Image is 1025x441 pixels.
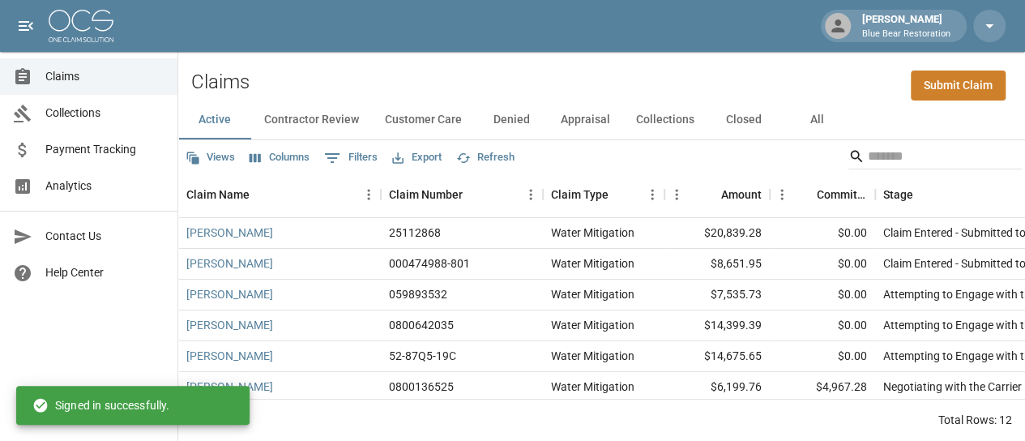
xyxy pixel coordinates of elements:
div: Search [848,143,1022,173]
button: Closed [707,101,780,139]
div: 0800642035 [389,317,454,333]
div: $14,675.65 [664,341,770,372]
button: Active [178,101,251,139]
div: [PERSON_NAME] [856,11,957,41]
button: Sort [698,183,721,206]
span: Help Center [45,264,164,281]
div: Water Mitigation [551,255,634,272]
button: Sort [913,183,936,206]
button: Sort [794,183,817,206]
div: $0.00 [770,249,875,280]
a: [PERSON_NAME] [186,286,273,302]
a: [PERSON_NAME] [186,348,273,364]
div: $20,839.28 [664,218,770,249]
button: Export [388,145,446,170]
div: dynamic tabs [178,101,1025,139]
button: Refresh [452,145,519,170]
div: Water Mitigation [551,348,634,364]
div: 000474988-801 [389,255,470,272]
div: Claim Type [551,172,609,217]
a: [PERSON_NAME] [186,379,273,395]
button: All [780,101,853,139]
a: Submit Claim [911,71,1006,101]
div: $0.00 [770,280,875,310]
div: Water Mitigation [551,317,634,333]
div: Amount [664,172,770,217]
button: Show filters [320,145,382,171]
img: ocs-logo-white-transparent.png [49,10,113,42]
p: Blue Bear Restoration [862,28,950,41]
button: open drawer [10,10,42,42]
div: Negotiating with the Carrier [883,379,1022,395]
button: Menu [664,182,689,207]
div: Amount [721,172,762,217]
div: Claim Type [543,172,664,217]
button: Appraisal [548,101,623,139]
button: Menu [770,182,794,207]
div: Committed Amount [817,172,867,217]
button: Menu [357,182,381,207]
button: Menu [519,182,543,207]
div: 25112868 [389,225,441,241]
button: Sort [609,183,631,206]
div: Claim Number [381,172,543,217]
div: 52-87Q5-19C [389,348,456,364]
div: $7,535.73 [664,280,770,310]
div: $4,967.28 [770,372,875,403]
div: $0.00 [770,341,875,372]
div: Total Rows: 12 [938,412,1012,428]
div: Water Mitigation [551,379,634,395]
button: Select columns [246,145,314,170]
div: $0.00 [770,218,875,249]
button: Sort [463,183,485,206]
button: Denied [475,101,548,139]
span: Collections [45,105,164,122]
div: Claim Name [186,172,250,217]
div: Water Mitigation [551,286,634,302]
div: 0800136525 [389,379,454,395]
button: Collections [623,101,707,139]
div: Stage [883,172,913,217]
div: 059893532 [389,286,447,302]
span: Claims [45,68,164,85]
button: Sort [250,183,272,206]
h2: Claims [191,71,250,94]
span: Analytics [45,178,164,195]
div: Water Mitigation [551,225,634,241]
div: Committed Amount [770,172,875,217]
button: Menu [640,182,664,207]
div: Claim Name [178,172,381,217]
a: [PERSON_NAME] [186,317,273,333]
button: Contractor Review [251,101,372,139]
a: [PERSON_NAME] [186,225,273,241]
a: [PERSON_NAME] [186,255,273,272]
div: $6,199.76 [664,372,770,403]
button: Customer Care [372,101,475,139]
div: $0.00 [770,310,875,341]
span: Payment Tracking [45,141,164,158]
div: $8,651.95 [664,249,770,280]
button: Views [182,145,239,170]
div: Signed in successfully. [32,391,169,420]
div: $14,399.39 [664,310,770,341]
span: Contact Us [45,228,164,245]
div: Claim Number [389,172,463,217]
